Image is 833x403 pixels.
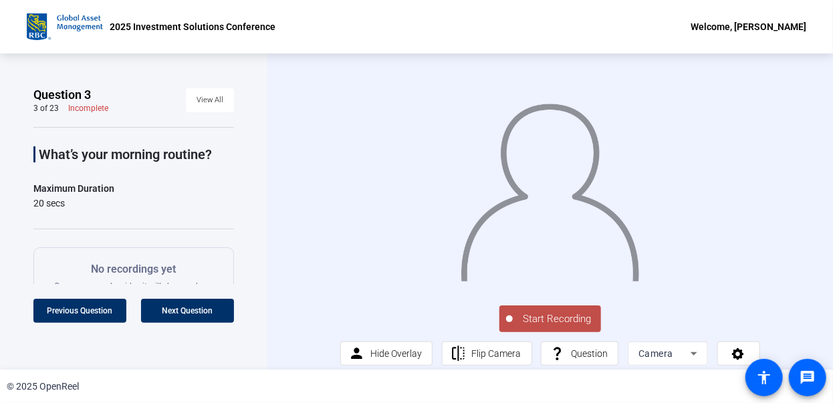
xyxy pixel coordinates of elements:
span: Start Recording [513,311,601,327]
button: Previous Question [33,299,126,323]
div: Incomplete [68,103,108,114]
mat-icon: flip [450,346,467,362]
button: Flip Camera [442,342,532,366]
button: Question [541,342,618,366]
button: Hide Overlay [340,342,433,366]
mat-icon: message [800,370,816,386]
div: 20 secs [33,196,114,210]
span: Camera [638,348,673,359]
span: Flip Camera [472,348,521,359]
mat-icon: accessibility [756,370,772,386]
span: Question [571,348,608,359]
span: View All [197,90,223,110]
button: View All [186,88,234,112]
p: What’s your morning routine? [39,146,234,162]
img: OpenReel logo [27,13,103,40]
button: Next Question [141,299,234,323]
span: Previous Question [47,306,113,315]
div: Maximum Duration [33,180,114,196]
p: 2025 Investment Solutions Conference [110,19,275,35]
div: Once you record a video it will show up here. [54,261,213,291]
p: No recordings yet [54,261,213,277]
span: Next Question [162,306,213,315]
span: Hide Overlay [370,348,422,359]
div: © 2025 OpenReel [7,380,79,394]
span: Question 3 [33,87,91,103]
mat-icon: person [348,346,365,362]
button: Start Recording [499,305,601,332]
mat-icon: question_mark [549,346,566,362]
img: overlay [459,93,640,281]
div: Welcome, [PERSON_NAME] [691,19,806,35]
div: 3 of 23 [33,103,59,114]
